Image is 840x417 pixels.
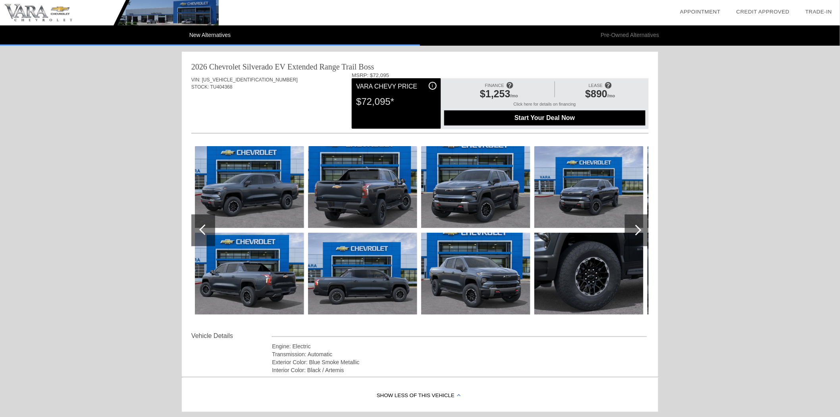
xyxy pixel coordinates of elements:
[736,9,790,15] a: Credit Approved
[308,146,417,228] img: image.aspx
[195,233,304,315] img: image.aspx
[680,9,721,15] a: Appointment
[272,366,647,374] div: Interior Color: Black / Artemis
[420,25,840,46] li: Pre-Owned Alternatives
[559,88,642,102] div: /mo
[480,88,510,99] span: $1,253
[308,233,417,315] img: image.aspx
[191,61,285,72] div: 2026 Chevrolet Silverado EV
[287,61,374,72] div: Extended Range Trail Boss
[421,233,530,315] img: image.aspx
[191,331,272,341] div: Vehicle Details
[356,91,436,112] div: $72,095*
[356,82,436,91] div: Vara Chevy Price
[210,84,233,90] span: TU404368
[272,358,647,366] div: Exterior Color: Blue Smoke Metallic
[534,146,643,228] img: image.aspx
[534,233,643,315] img: image.aspx
[647,146,757,228] img: image.aspx
[191,77,200,83] span: VIN:
[805,9,832,15] a: Trade-In
[182,380,658,412] div: Show Less of this Vehicle
[444,102,645,110] div: Click here for details on financing
[272,342,647,350] div: Engine: Electric
[195,146,304,228] img: image.aspx
[352,72,649,78] div: MSRP: $72,095
[191,84,209,90] span: STOCK:
[421,146,530,228] img: image.aspx
[448,88,550,102] div: /mo
[485,83,504,88] span: FINANCE
[191,110,649,122] div: Quoted on [DATE] 10:56:36 AM
[272,350,647,358] div: Transmission: Automatic
[589,83,603,88] span: LEASE
[454,114,636,122] span: Start Your Deal Now
[429,82,437,90] div: i
[647,233,757,315] img: image.aspx
[202,77,298,83] span: [US_VEHICLE_IDENTIFICATION_NUMBER]
[586,88,608,99] span: $890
